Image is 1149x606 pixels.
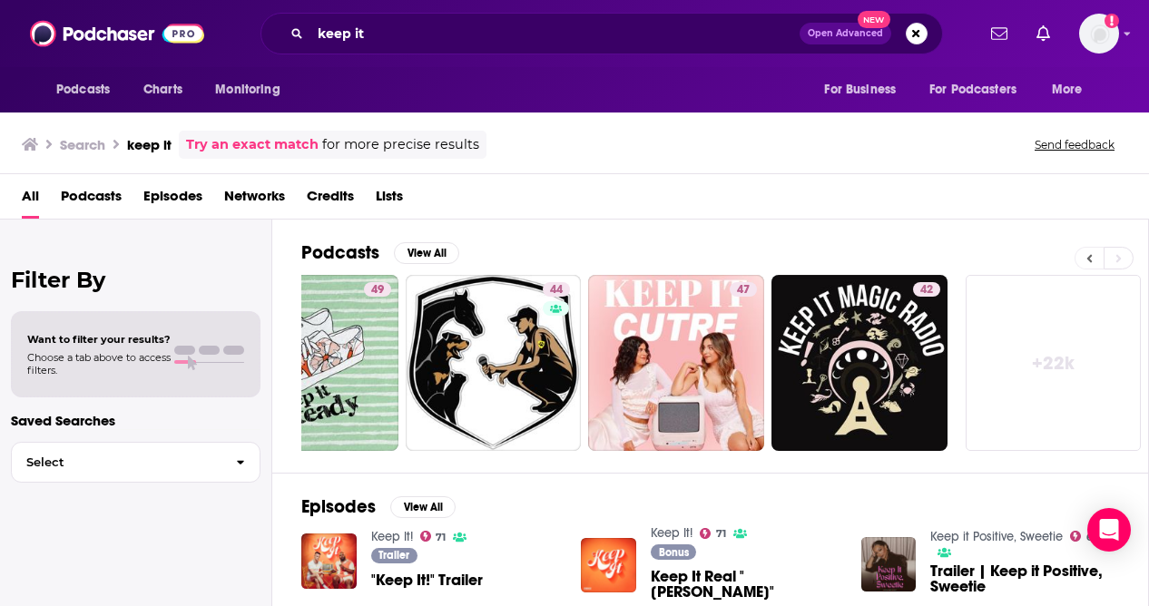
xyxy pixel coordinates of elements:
a: Keep it Positive, Sweetie [930,529,1063,544]
a: Keep It! [651,525,692,541]
a: All [22,181,39,219]
input: Search podcasts, credits, & more... [310,19,800,48]
span: Trailer [378,550,409,561]
span: Podcasts [56,77,110,103]
span: Want to filter your results? [27,333,171,346]
span: New [858,11,890,28]
div: Search podcasts, credits, & more... [260,13,943,54]
span: 69 [1086,533,1099,542]
a: 49 [364,282,391,297]
p: Saved Searches [11,412,260,429]
a: PodcastsView All [301,241,459,264]
h2: Episodes [301,495,376,518]
span: 44 [550,281,563,299]
button: Show profile menu [1079,14,1119,54]
span: Select [12,456,221,468]
img: "Keep It!" Trailer [301,533,357,589]
img: User Profile [1079,14,1119,54]
a: Credits [307,181,354,219]
a: 47 [730,282,757,297]
a: Lists [376,181,403,219]
a: Trailer | Keep it Positive, Sweetie [930,563,1119,594]
span: Choose a tab above to access filters. [27,351,171,376]
img: Keep It Real "Jessel Taank" [581,538,636,593]
button: open menu [44,73,133,107]
h3: keep it [127,136,172,153]
span: Logged in as camsdkc [1079,14,1119,54]
span: 71 [436,533,446,542]
span: 49 [371,281,384,299]
span: More [1052,77,1083,103]
span: 71 [716,530,726,538]
a: Episodes [143,181,202,219]
a: 69 [1070,531,1099,542]
a: Keep It! [371,529,413,544]
a: 71 [700,528,726,539]
img: Podchaser - Follow, Share and Rate Podcasts [30,16,204,51]
a: 42 [913,282,940,297]
span: For Business [824,77,896,103]
svg: Add a profile image [1105,14,1119,28]
h3: Search [60,136,105,153]
button: Select [11,442,260,483]
a: Show notifications dropdown [984,18,1015,49]
span: Charts [143,77,182,103]
a: EpisodesView All [301,495,456,518]
div: Open Intercom Messenger [1087,508,1131,552]
img: Trailer | Keep it Positive, Sweetie [861,537,917,592]
span: Monitoring [215,77,280,103]
a: 42 [771,275,948,451]
a: Charts [132,73,193,107]
a: 71 [420,531,447,542]
span: Keep It Real "[PERSON_NAME]" [651,569,840,600]
a: Show notifications dropdown [1029,18,1057,49]
a: Networks [224,181,285,219]
span: Open Advanced [808,29,883,38]
span: for more precise results [322,134,479,155]
a: 44 [543,282,570,297]
button: open menu [811,73,918,107]
span: Bonus [659,547,689,558]
button: Open AdvancedNew [800,23,891,44]
a: Podcasts [61,181,122,219]
button: open menu [918,73,1043,107]
button: View All [390,496,456,518]
button: View All [394,242,459,264]
span: 42 [920,281,933,299]
button: open menu [202,73,303,107]
h2: Filter By [11,267,260,293]
a: Try an exact match [186,134,319,155]
a: "Keep It!" Trailer [371,572,483,588]
span: 47 [737,281,750,299]
button: open menu [1039,73,1105,107]
a: 49 [222,275,398,451]
a: 47 [588,275,764,451]
button: Send feedback [1029,137,1120,152]
span: For Podcasters [929,77,1016,103]
a: 44 [406,275,582,451]
a: Keep It Real "Jessel Taank" [651,569,840,600]
h2: Podcasts [301,241,379,264]
a: +22k [966,275,1142,451]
